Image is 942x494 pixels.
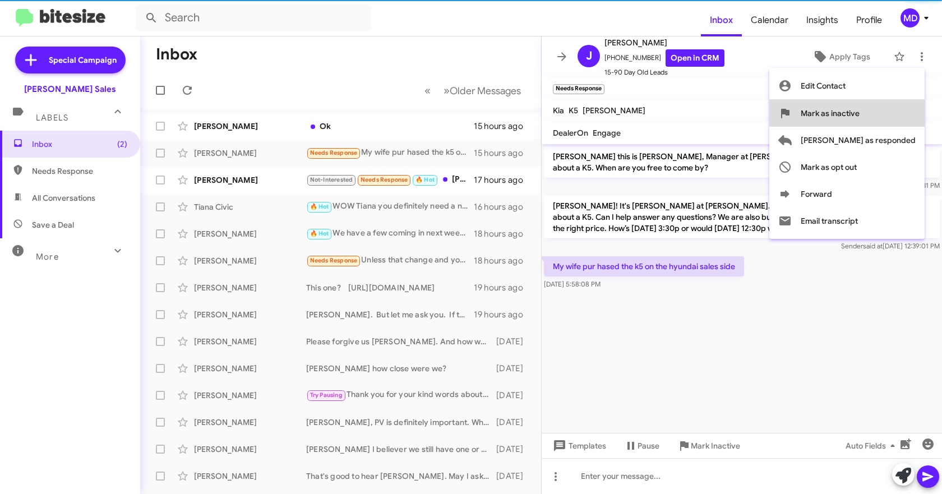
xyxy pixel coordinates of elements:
[801,72,846,99] span: Edit Contact
[801,154,857,181] span: Mark as opt out
[801,127,916,154] span: [PERSON_NAME] as responded
[801,100,860,127] span: Mark as inactive
[769,181,925,207] button: Forward
[769,207,925,234] button: Email transcript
